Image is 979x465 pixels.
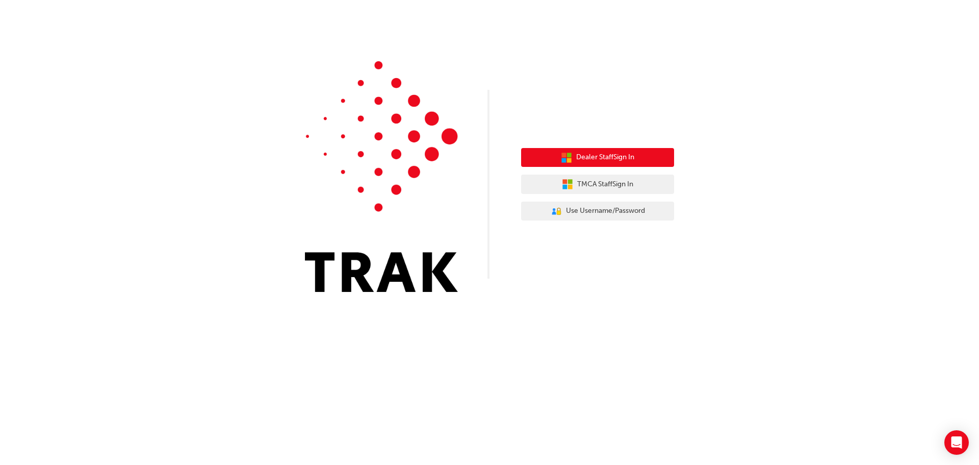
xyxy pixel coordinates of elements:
[521,202,674,221] button: Use Username/Password
[566,205,645,217] span: Use Username/Password
[521,175,674,194] button: TMCA StaffSign In
[576,152,634,163] span: Dealer Staff Sign In
[521,148,674,167] button: Dealer StaffSign In
[305,61,458,292] img: Trak
[577,179,633,190] span: TMCA Staff Sign In
[944,430,969,455] div: Open Intercom Messenger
